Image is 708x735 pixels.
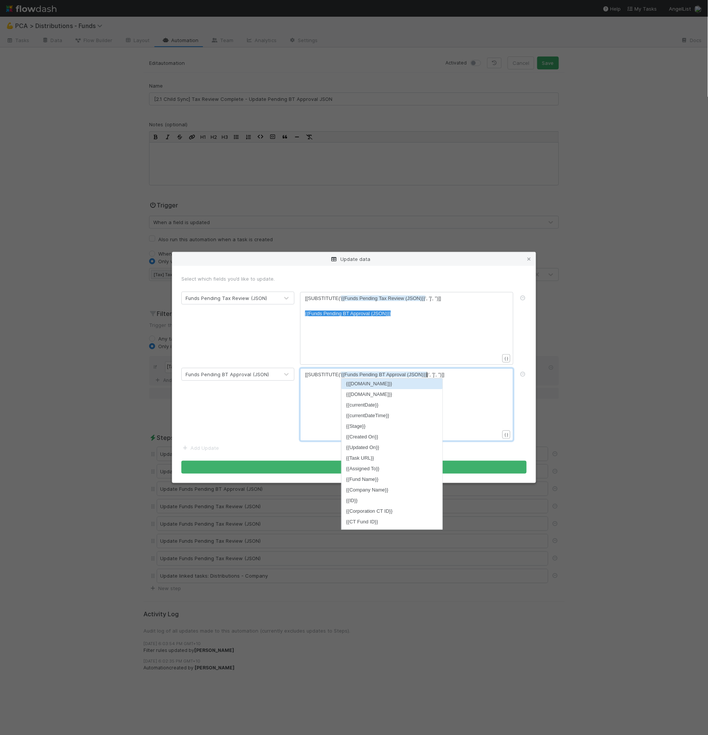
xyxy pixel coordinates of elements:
[341,410,443,421] li: {{currentDateTime}}
[341,474,443,485] li: {{Fund Name}}
[341,400,443,410] li: {{currentDate}}
[341,372,427,377] span: {{Funds Pending BT Approval (JSON)}}
[341,463,443,474] li: {{Assigned To}}
[305,295,441,301] span: [[SUBSTITUTE(' ', ']', '')]]
[341,495,443,506] li: {{ID}}
[502,354,510,363] button: { }
[181,445,219,451] a: Add Update
[186,294,267,302] div: Funds Pending Tax Review (JSON)
[305,372,444,377] span: [[SUBSTITUTE(' }', ']', '')]]
[502,430,510,439] button: { }
[341,453,443,463] li: {{Task URL}}
[341,517,443,527] li: {{CT Fund ID}}
[186,371,269,378] div: Funds Pending BT Approval (JSON)
[341,485,443,495] li: {{Company Name}}
[341,527,443,538] li: {{Asset Type}}
[341,389,443,400] li: {{[DOMAIN_NAME]}}
[341,442,443,453] li: {{Updated On}}
[172,252,536,266] div: Update data
[181,461,527,474] button: Apply
[341,295,425,301] span: {{Funds Pending Tax Review (JSON)}}
[341,421,443,432] li: {{Stage}}
[341,506,443,517] li: {{Corporation CT ID}}
[181,275,527,283] div: Select which fields you’d like to update.
[305,311,391,316] span: {{Funds Pending BT Approval (JSON)}}
[341,378,443,389] li: {{[DOMAIN_NAME]}}
[341,432,443,442] li: {{Created On}}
